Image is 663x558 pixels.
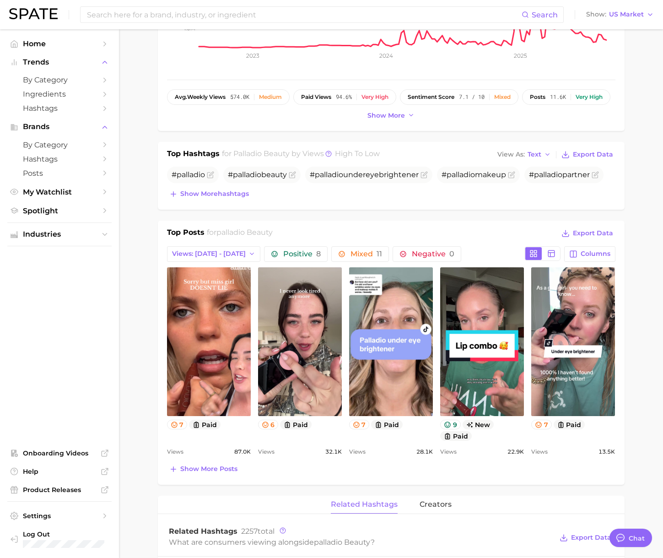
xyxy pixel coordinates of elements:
span: Search [532,11,558,19]
span: Show more hashtags [180,190,249,198]
span: # [172,170,205,179]
span: Export Data [573,151,613,158]
button: Show more [365,109,417,122]
button: View AsText [495,149,554,161]
span: Export Data [571,534,611,542]
span: Show [586,12,606,17]
button: Export Data [557,531,613,544]
button: Views: [DATE] - [DATE] [167,246,261,262]
span: Mixed [350,250,382,258]
span: Industries [23,230,96,238]
a: Posts [7,166,112,180]
span: palladio [534,170,562,179]
span: 94.6% [336,94,352,100]
button: 7 [167,420,188,429]
button: Export Data [559,227,615,240]
span: US Market [609,12,644,17]
tspan: 2025 [513,52,527,59]
span: 28.1k [416,446,433,457]
div: What are consumers viewing alongside ? [169,536,553,548]
button: 6 [258,420,279,429]
button: 7 [531,420,552,429]
span: Related Hashtags [169,527,237,536]
span: Help [23,467,96,476]
span: Export Data [573,229,613,237]
a: Settings [7,509,112,523]
button: Flag as miscategorized or irrelevant [289,171,296,179]
div: Medium [259,94,282,100]
button: 7 [349,420,370,429]
span: 11 [377,249,382,258]
span: Text [528,152,541,157]
button: Show morehashtags [167,188,251,200]
span: Hashtags [23,104,96,113]
button: Brands [7,120,112,134]
span: 32.1k [325,446,342,457]
span: Log Out [23,530,106,538]
div: Very high [361,94,388,100]
span: 2257 [241,527,258,536]
span: 0 [449,249,454,258]
div: Mixed [494,94,511,100]
div: Very high [576,94,603,100]
span: # partner [529,170,590,179]
h1: Top Hashtags [167,148,220,161]
span: Views [440,446,457,457]
span: palladio beauty [233,149,290,158]
a: Onboarding Videos [7,446,112,460]
span: Hashtags [23,155,96,163]
button: paid [554,420,585,429]
span: Show more posts [180,465,237,473]
abbr: average [175,93,187,100]
button: Industries [7,228,112,241]
button: sentiment score7.1 / 10Mixed [400,89,518,105]
button: paid [280,420,312,429]
span: Show more [367,112,405,119]
h2: for by Views [222,148,380,161]
button: Columns [564,246,615,262]
span: paid views [301,94,331,100]
span: palladio beauty [216,228,273,237]
span: Views [349,446,366,457]
button: paid [189,420,221,429]
span: 87.0k [234,446,251,457]
tspan: 1.0m [184,25,195,32]
span: 8 [316,249,321,258]
span: posts [530,94,545,100]
span: Views: [DATE] - [DATE] [172,250,246,258]
h2: for [207,227,273,241]
span: Product Releases [23,486,96,494]
button: Flag as miscategorized or irrelevant [420,171,428,179]
a: Ingredients [7,87,112,101]
img: SPATE [9,8,58,19]
span: weekly views [175,94,226,100]
a: My Watchlist [7,185,112,199]
span: Spotlight [23,206,96,215]
span: 574.0k [230,94,249,100]
span: Columns [581,250,610,258]
button: Flag as miscategorized or irrelevant [508,171,515,179]
span: palladio [447,170,475,179]
span: creators [420,500,452,509]
span: palladio beauty [314,538,371,547]
span: Onboarding Videos [23,449,96,457]
span: # makeup [442,170,506,179]
a: Product Releases [7,483,112,497]
a: by Category [7,73,112,87]
button: 9 [440,420,461,429]
a: Spotlight [7,204,112,218]
span: Posts [23,169,96,178]
a: Log out. Currently logged in with e-mail leon@palladiobeauty.com. [7,527,112,551]
span: 22.9k [507,446,524,457]
span: palladio [233,170,261,179]
span: palladio [315,170,343,179]
span: related hashtags [331,500,398,509]
button: Trends [7,55,112,69]
span: by Category [23,141,96,149]
span: by Category [23,76,96,84]
span: Positive [283,250,321,258]
span: 11.6k [550,94,566,100]
span: Views [531,446,548,457]
input: Search here for a brand, industry, or ingredient [86,7,522,22]
a: by Category [7,138,112,152]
